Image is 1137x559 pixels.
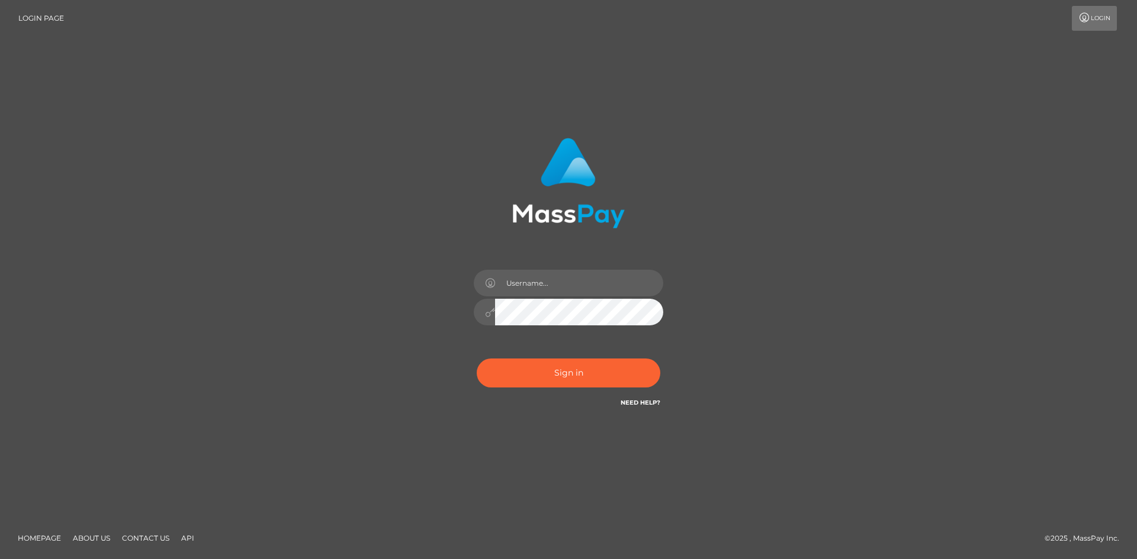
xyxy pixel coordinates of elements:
input: Username... [495,270,663,296]
button: Sign in [477,358,660,387]
a: Homepage [13,529,66,547]
a: Contact Us [117,529,174,547]
a: API [176,529,199,547]
img: MassPay Login [512,138,625,228]
a: About Us [68,529,115,547]
a: Login Page [18,6,64,31]
a: Need Help? [621,399,660,406]
div: © 2025 , MassPay Inc. [1045,532,1128,545]
a: Login [1072,6,1117,31]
